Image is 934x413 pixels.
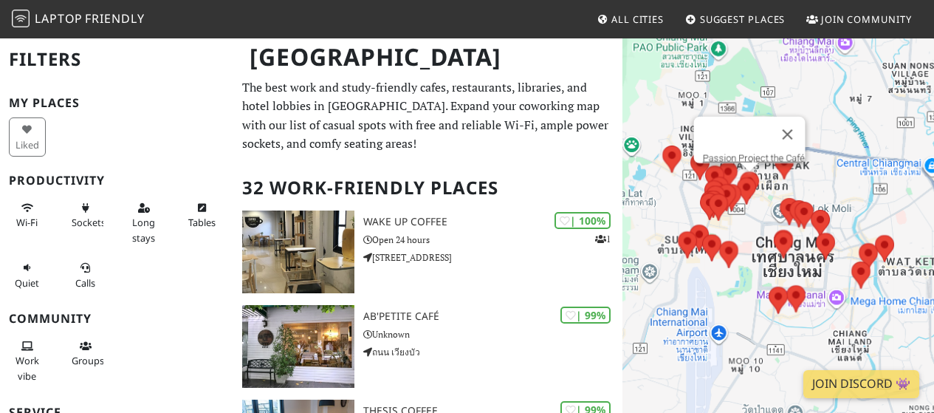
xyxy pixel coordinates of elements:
[242,211,354,293] img: Wake Up Coffee
[242,78,614,154] p: The best work and study-friendly cafes, restaurants, libraries, and hotel lobbies in [GEOGRAPHIC_...
[233,305,622,388] a: Ab'Petite Café | 99% Ab'Petite Café Unknown ถนน เวียงบัว
[560,307,611,324] div: | 99%
[800,6,918,33] a: Join Community
[770,117,806,152] button: Close
[700,13,786,26] span: Suggest Places
[703,152,806,163] a: Passion Project the Café
[363,233,622,247] p: Open 24 hours
[803,370,919,398] a: Join Discord 👾
[75,276,95,290] span: Video/audio calls
[15,276,39,290] span: Quiet
[233,211,622,293] a: Wake Up Coffee | 100% 1 Wake Up Coffee Open 24 hours [STREET_ADDRESS]
[242,305,354,388] img: Ab'Petite Café
[363,216,622,228] h3: Wake Up Coffee
[67,196,104,235] button: Sockets
[126,196,162,250] button: Long stays
[363,345,622,359] p: ถนน เวียงบัว
[9,196,46,235] button: Wi-Fi
[85,10,144,27] span: Friendly
[238,37,619,78] h1: [GEOGRAPHIC_DATA]
[611,13,664,26] span: All Cities
[242,165,614,211] h2: 32 Work-Friendly Places
[9,256,46,295] button: Quiet
[16,354,39,382] span: People working
[821,13,912,26] span: Join Community
[67,256,104,295] button: Calls
[72,354,104,367] span: Group tables
[12,7,145,33] a: LaptopFriendly LaptopFriendly
[363,310,622,323] h3: Ab'Petite Café
[9,312,224,326] h3: Community
[591,6,670,33] a: All Cities
[12,10,30,27] img: LaptopFriendly
[595,232,611,246] p: 1
[188,216,216,229] span: Work-friendly tables
[184,196,221,235] button: Tables
[9,174,224,188] h3: Productivity
[363,327,622,341] p: Unknown
[132,216,155,244] span: Long stays
[554,212,611,229] div: | 100%
[363,250,622,264] p: [STREET_ADDRESS]
[35,10,83,27] span: Laptop
[9,37,224,82] h2: Filters
[16,216,38,229] span: Stable Wi-Fi
[9,334,46,388] button: Work vibe
[72,216,106,229] span: Power sockets
[679,6,792,33] a: Suggest Places
[9,96,224,110] h3: My Places
[67,334,104,373] button: Groups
